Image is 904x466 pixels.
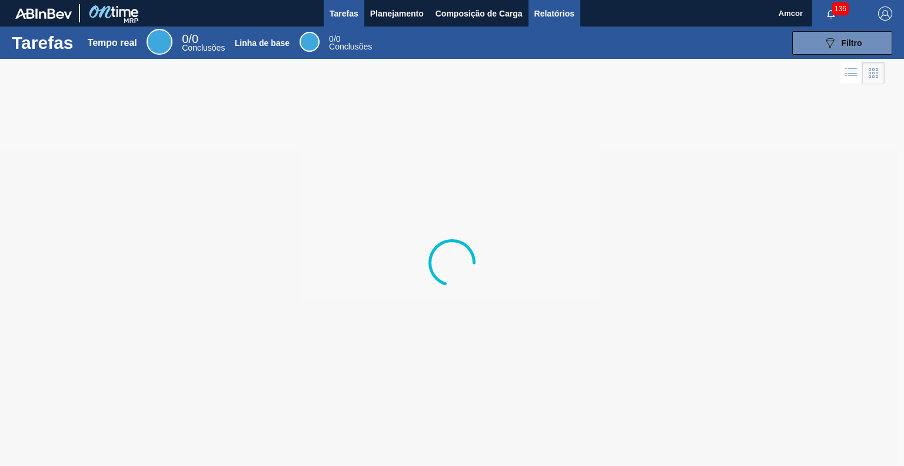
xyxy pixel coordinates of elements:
img: Sair [878,6,892,21]
font: Planejamento [370,9,424,18]
font: Amcor [779,9,803,18]
font: 0 [182,32,188,45]
font: 0 [329,34,334,44]
div: Tempo real [147,29,172,55]
font: Tarefas [330,9,358,18]
font: Conclusões [182,43,225,52]
button: Notificações [812,5,850,22]
font: 0 [336,34,341,44]
font: Composição de Carga [436,9,523,18]
font: Tarefas [12,33,74,52]
font: 136 [835,5,846,13]
font: Relatórios [534,9,574,18]
button: Filtro [792,31,892,55]
font: / [334,34,336,44]
font: Linha de base [235,38,290,48]
font: / [188,32,192,45]
img: TNhmsLtSVTkK8tSr43FrP2fwEKptu5GPRR3wAAAABJRU5ErkJggg== [15,8,72,19]
font: Filtro [842,38,862,48]
font: Conclusões [329,42,372,51]
div: Linha de base [300,32,320,52]
div: Linha de base [329,35,372,51]
font: Tempo real [88,38,137,48]
div: Tempo real [182,34,225,52]
font: 0 [192,32,198,45]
